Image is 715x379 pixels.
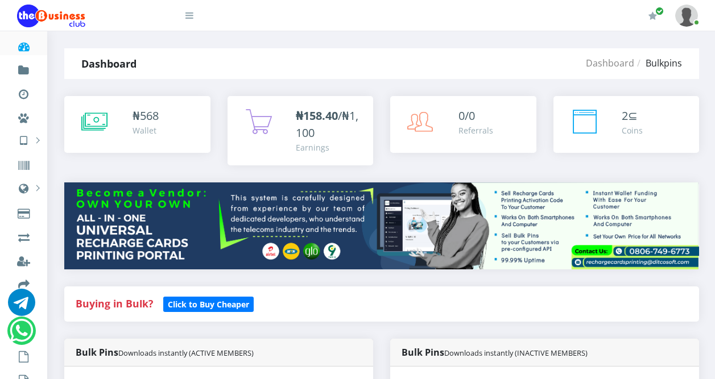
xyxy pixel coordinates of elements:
[118,348,254,358] small: Downloads instantly (ACTIVE MEMBERS)
[8,297,35,316] a: Chat for support
[81,57,137,70] strong: Dashboard
[390,96,536,153] a: 0/0 Referrals
[622,124,643,136] div: Coins
[622,107,643,124] div: ⊆
[163,297,254,310] a: Click to Buy Cheaper
[76,297,153,310] strong: Buying in Bulk?
[9,31,39,58] a: Dashboard
[458,108,475,123] span: 0/0
[76,346,254,359] strong: Bulk Pins
[9,173,39,201] a: Data
[444,348,588,358] small: Downloads instantly (INACTIVE MEMBERS)
[140,108,159,123] span: 568
[228,96,374,165] a: ₦158.40/₦1,100 Earnings
[655,7,664,15] span: Renew/Upgrade Subscription
[9,222,39,249] a: Airtime -2- Cash
[9,102,39,130] a: Miscellaneous Payments
[9,317,39,344] a: Print Recharge Cards
[17,5,85,27] img: Logo
[9,245,39,273] a: Register a Referral
[622,108,628,123] span: 2
[133,124,159,136] div: Wallet
[168,299,249,310] b: Click to Buy Cheaper
[675,5,698,27] img: User
[586,57,634,69] a: Dashboard
[296,141,362,153] div: Earnings
[648,11,657,20] i: Renew/Upgrade Subscription
[296,108,358,140] span: /₦1,100
[296,108,338,123] b: ₦158.40
[9,78,39,106] a: Transactions
[9,150,39,177] a: Vouchers
[9,341,39,368] a: Buy Bulk Pins
[458,124,493,136] div: Referrals
[9,269,39,297] a: Transfer to Wallet
[64,182,699,269] img: multitenant_rcp.png
[9,55,39,82] a: Fund wallet
[9,125,39,153] a: VTU
[402,346,588,359] strong: Bulk Pins
[133,107,159,124] div: ₦
[9,198,39,225] a: Cable TV, Electricity
[64,96,210,153] a: ₦568 Wallet
[10,326,33,344] a: Chat for support
[634,56,682,70] li: Bulkpins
